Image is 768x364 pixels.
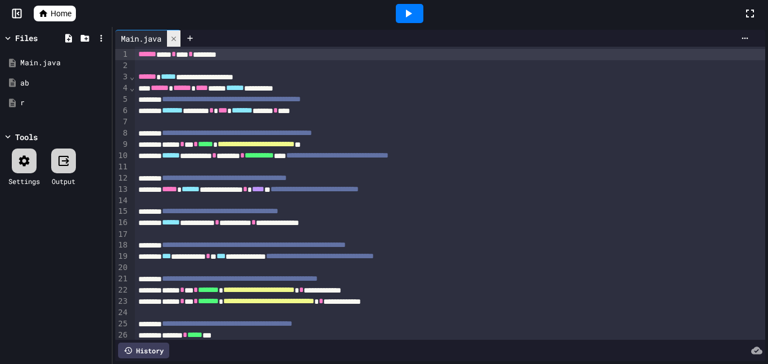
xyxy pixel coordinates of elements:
[8,176,40,186] div: Settings
[51,8,71,19] span: Home
[115,128,129,139] div: 8
[20,97,108,109] div: r
[115,60,129,71] div: 2
[115,94,129,105] div: 5
[115,33,167,44] div: Main.java
[115,318,129,330] div: 25
[115,251,129,262] div: 19
[34,6,76,21] a: Home
[115,105,129,116] div: 6
[20,78,108,89] div: ab
[118,343,169,358] div: History
[115,116,129,128] div: 7
[115,161,129,173] div: 11
[115,285,129,296] div: 22
[115,240,129,251] div: 18
[115,173,129,184] div: 12
[115,273,129,285] div: 21
[115,71,129,83] div: 3
[20,57,108,69] div: Main.java
[115,206,129,217] div: 15
[52,176,75,186] div: Output
[115,330,129,341] div: 26
[115,307,129,318] div: 24
[115,195,129,206] div: 14
[115,30,181,47] div: Main.java
[115,296,129,307] div: 23
[15,131,38,143] div: Tools
[115,229,129,240] div: 17
[15,32,38,44] div: Files
[115,150,129,161] div: 10
[115,83,129,94] div: 4
[115,49,129,60] div: 1
[115,139,129,150] div: 9
[115,184,129,195] div: 13
[115,217,129,228] div: 16
[129,72,135,81] span: Fold line
[115,262,129,273] div: 20
[129,83,135,92] span: Fold line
